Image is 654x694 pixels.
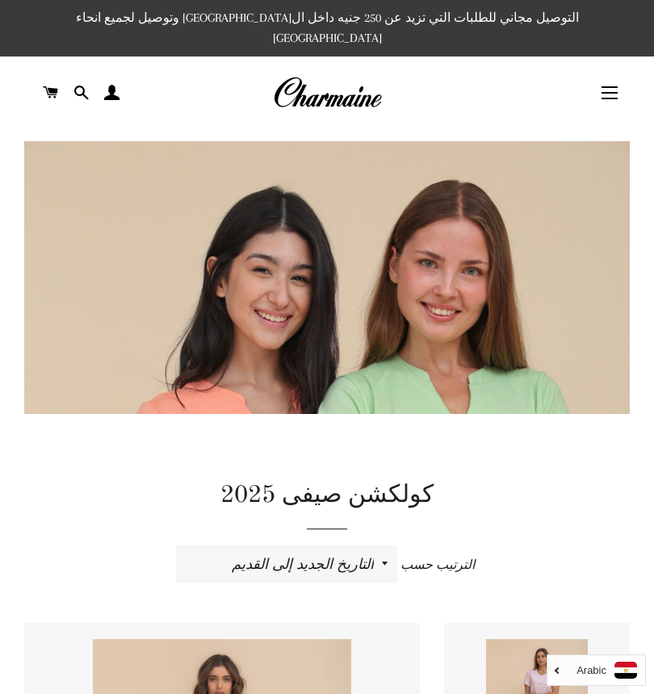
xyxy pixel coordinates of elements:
[576,665,606,675] i: Arabic
[273,75,382,111] img: Charmaine Egypt
[555,662,637,679] a: Arabic
[400,558,475,572] span: الترتيب حسب
[24,479,630,512] h1: كولكشن صيفى 2025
